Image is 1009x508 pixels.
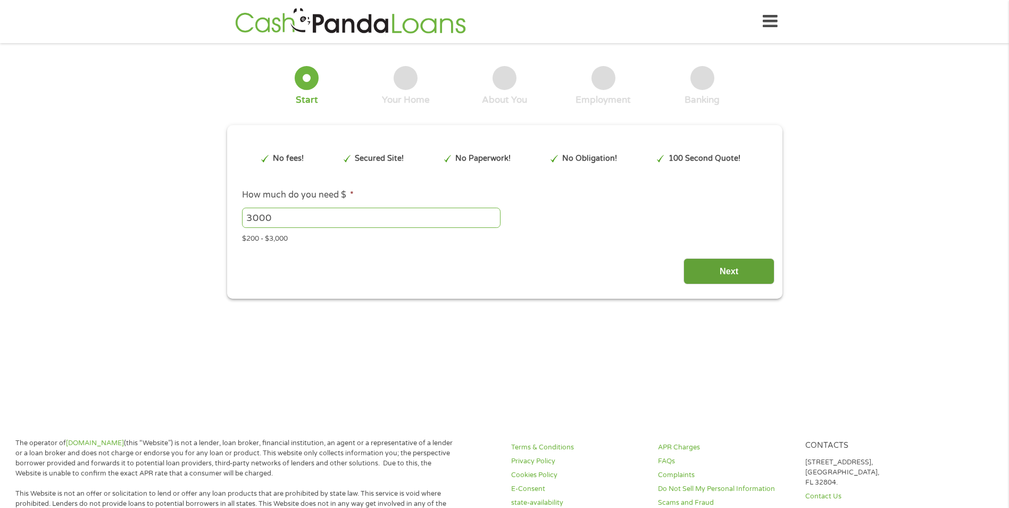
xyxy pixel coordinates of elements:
a: Terms & Conditions [511,443,645,453]
p: The operator of (this “Website”) is not a lender, loan broker, financial institution, an agent or... [15,438,457,479]
div: $200 - $3,000 [242,230,766,244]
div: Employment [576,94,631,106]
a: state-availability [511,498,645,508]
a: E-Consent [511,484,645,494]
p: Secured Site! [355,153,404,165]
a: Complaints [658,470,792,480]
p: No Obligation! [562,153,617,165]
p: [STREET_ADDRESS], [GEOGRAPHIC_DATA], FL 32804. [805,457,939,488]
div: Start [296,94,318,106]
a: Do Not Sell My Personal Information [658,484,792,494]
a: FAQs [658,456,792,466]
a: APR Charges [658,443,792,453]
div: About You [482,94,527,106]
a: Privacy Policy [511,456,645,466]
label: How much do you need $ [242,190,354,201]
p: 100 Second Quote! [669,153,740,165]
h4: Contacts [805,441,939,451]
a: [DOMAIN_NAME] [66,439,124,447]
div: Your Home [382,94,430,106]
a: Scams and Fraud [658,498,792,508]
a: Cookies Policy [511,470,645,480]
p: No fees! [273,153,304,165]
input: Next [683,258,774,284]
div: Banking [685,94,720,106]
p: No Paperwork! [455,153,511,165]
img: GetLoanNow Logo [232,6,469,37]
a: Contact Us [805,491,939,502]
